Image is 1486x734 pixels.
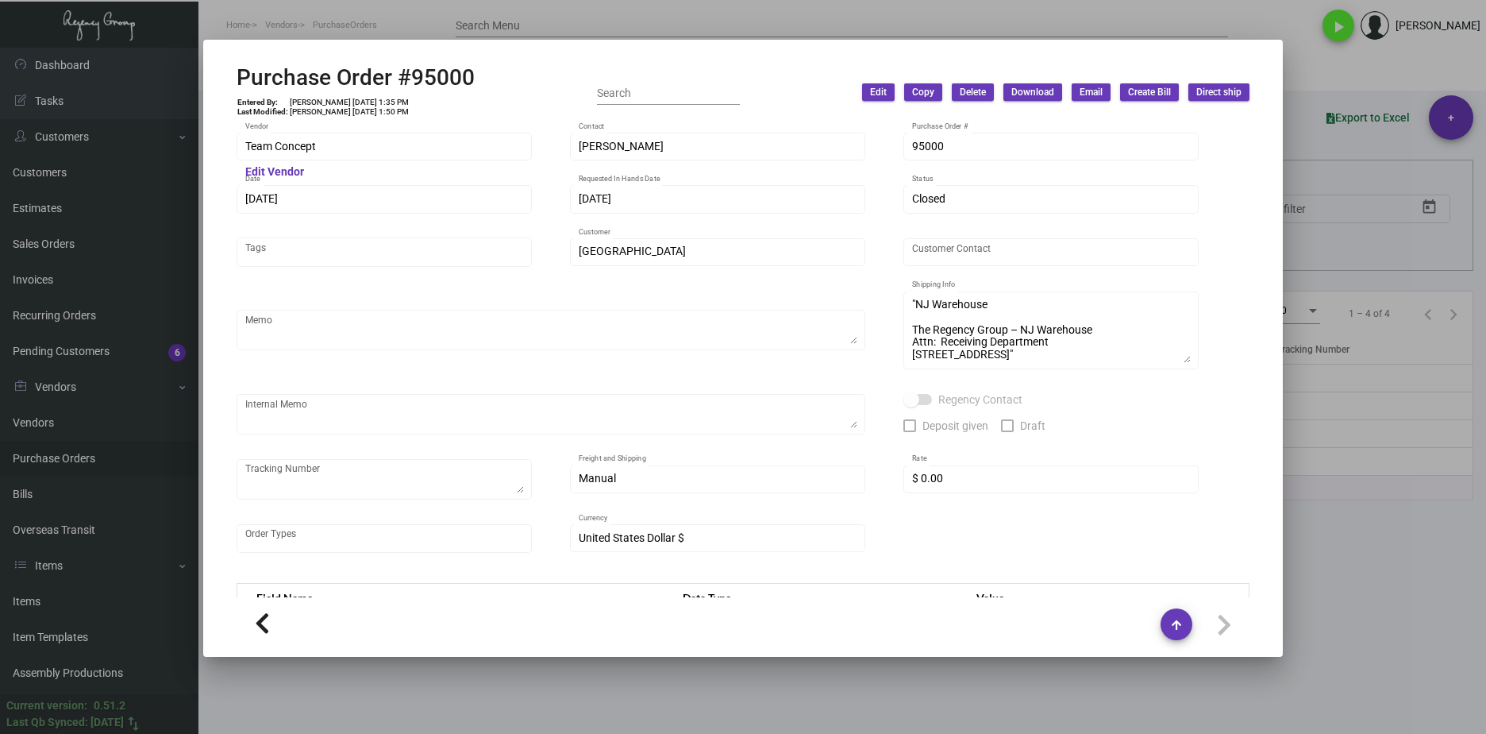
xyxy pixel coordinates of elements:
span: Download [1011,86,1054,99]
button: Delete [952,83,994,101]
td: [PERSON_NAME] [DATE] 1:35 PM [289,98,410,107]
button: Email [1072,83,1111,101]
td: Entered By: [237,98,289,107]
div: Current version: [6,697,87,714]
th: Data Type [667,584,961,612]
span: Direct ship [1196,86,1242,99]
span: Copy [912,86,934,99]
div: Last Qb Synced: [DATE] [6,714,124,731]
button: Create Bill [1120,83,1179,101]
button: Copy [904,83,942,101]
span: Delete [960,86,986,99]
span: Draft [1020,416,1045,435]
button: Edit [862,83,895,101]
button: Download [1003,83,1062,101]
th: Field Name [237,584,668,612]
td: [PERSON_NAME] [DATE] 1:50 PM [289,107,410,117]
h2: Purchase Order #95000 [237,64,475,91]
span: Email [1080,86,1103,99]
span: Deposit given [922,416,988,435]
mat-hint: Edit Vendor [245,166,304,179]
span: Closed [912,192,945,205]
div: 0.51.2 [94,697,125,714]
span: Regency Contact [938,390,1022,409]
span: Edit [870,86,887,99]
span: Manual [579,472,616,485]
td: Last Modified: [237,107,289,117]
span: Create Bill [1128,86,1171,99]
button: Direct ship [1188,83,1249,101]
th: Value [961,584,1249,612]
